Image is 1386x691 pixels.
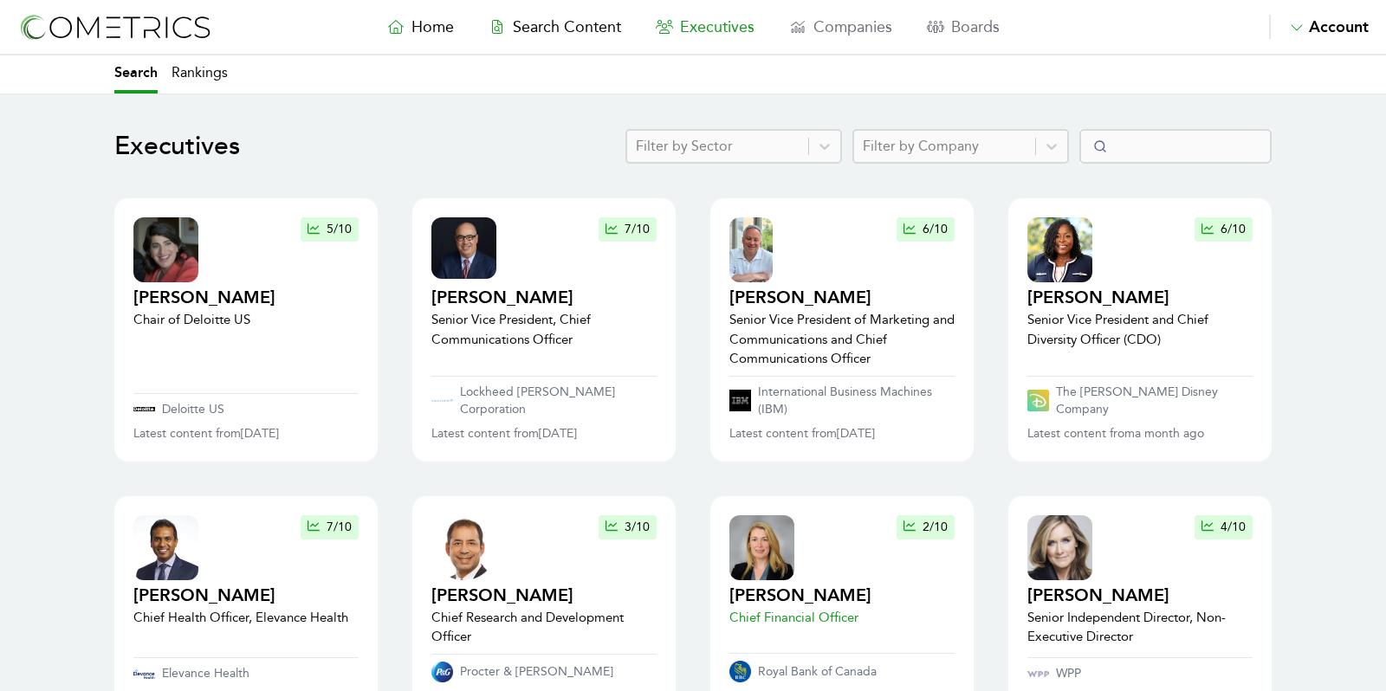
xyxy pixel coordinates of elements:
button: 4/10 [1195,515,1253,539]
a: Search Content [471,15,638,39]
h2: [PERSON_NAME] [431,584,657,608]
p: International Business Machines (IBM) [758,384,955,418]
a: executive profile thumbnail2/10[PERSON_NAME]Chief Financial Officer [729,515,955,647]
span: Executives [680,17,755,36]
h2: [PERSON_NAME] [133,584,348,608]
img: executive profile thumbnail [133,217,198,282]
img: executive profile thumbnail [1027,217,1092,282]
h1: Executives [114,131,240,162]
h2: [PERSON_NAME] [729,286,955,310]
p: WPP [1056,665,1081,682]
img: company logo [729,661,751,682]
button: 5/10 [301,217,359,242]
p: Elevance Health [162,665,249,682]
h2: [PERSON_NAME] [133,286,275,310]
img: company logo [431,394,453,408]
h2: [PERSON_NAME] [729,584,871,608]
button: 7/10 [599,217,657,242]
a: WPP [1027,665,1253,682]
p: The [PERSON_NAME] Disney Company [1056,384,1253,418]
img: logo-refresh-RPX2ODFg.svg [17,11,212,43]
span: Account [1309,17,1369,36]
p: Chief Financial Officer [729,608,871,628]
p: Latest content from [DATE] [729,425,875,442]
a: Search [114,55,158,94]
a: International Business Machines (IBM) [729,384,955,418]
a: executive profile thumbnail3/10[PERSON_NAME]Chief Research and Development Officer [431,515,657,647]
p: Lockheed [PERSON_NAME] Corporation [460,384,657,418]
img: executive profile thumbnail [729,217,773,282]
h2: [PERSON_NAME] [1027,584,1253,608]
img: executive profile thumbnail [431,515,496,580]
p: Latest content from [DATE] [133,425,279,442]
a: executive profile thumbnail5/10[PERSON_NAME]Chair of Deloitte US [133,217,359,386]
a: executive profile thumbnail6/10[PERSON_NAME]Senior Vice President of Marketing and Communications... [729,217,955,369]
p: Deloitte US [162,401,224,418]
h2: [PERSON_NAME] [431,286,657,310]
input: Search [1079,129,1272,164]
span: Companies [813,17,892,36]
img: company logo [1027,390,1049,411]
p: Senior Independent Director, Non-Executive Director [1027,608,1253,647]
button: Account [1269,15,1369,39]
img: company logo [431,662,453,683]
a: executive profile thumbnail4/10[PERSON_NAME]Senior Independent Director, Non-Executive Director [1027,515,1253,651]
p: Chair of Deloitte US [133,310,275,330]
button: 2/10 [897,515,955,539]
a: Rankings [172,55,228,94]
p: Latest content from a month ago [1027,425,1204,442]
img: company logo [133,407,155,412]
p: Chief Research and Development Officer [431,608,657,647]
p: Royal Bank of Canada [758,663,877,681]
img: executive profile thumbnail [729,515,794,580]
a: Home [370,15,471,39]
a: Boards [910,15,1017,39]
a: Executives [638,15,772,39]
img: executive profile thumbnail [133,515,198,580]
p: Senior Vice President and Chief Diversity Officer (CDO) [1027,310,1253,349]
span: Boards [951,17,1000,36]
a: executive profile thumbnail7/10[PERSON_NAME]Chief Health Officer, Elevance Health [133,515,359,651]
button: 6/10 [897,217,955,242]
p: Chief Health Officer, Elevance Health [133,608,348,628]
h2: [PERSON_NAME] [1027,286,1253,310]
button: 3/10 [599,515,657,539]
span: Search Content [513,17,621,36]
img: company logo [729,390,751,411]
img: executive profile thumbnail [431,217,496,279]
a: Companies [772,15,910,39]
img: company logo [1027,671,1049,678]
p: Senior Vice President, Chief Communications Officer [431,310,657,349]
a: Royal Bank of Canada [729,661,955,682]
img: executive profile thumbnail [1027,515,1092,580]
img: company logo [133,669,155,679]
span: Home [411,17,454,36]
button: 6/10 [1195,217,1253,242]
p: Latest content from [DATE] [431,425,577,442]
p: Procter & [PERSON_NAME] [460,663,613,681]
a: executive profile thumbnail7/10[PERSON_NAME]Senior Vice President, Chief Communications Officer [431,217,657,369]
p: Senior Vice President of Marketing and Communications and Chief Communications Officer [729,310,955,369]
a: Deloitte US [133,401,359,418]
a: Procter & [PERSON_NAME] [431,662,657,683]
a: executive profile thumbnail6/10[PERSON_NAME]Senior Vice President and Chief Diversity Officer (CDO) [1027,217,1253,369]
a: Lockheed [PERSON_NAME] Corporation [431,384,657,418]
a: The [PERSON_NAME] Disney Company [1027,384,1253,418]
a: Elevance Health [133,665,359,682]
button: 7/10 [301,515,359,539]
